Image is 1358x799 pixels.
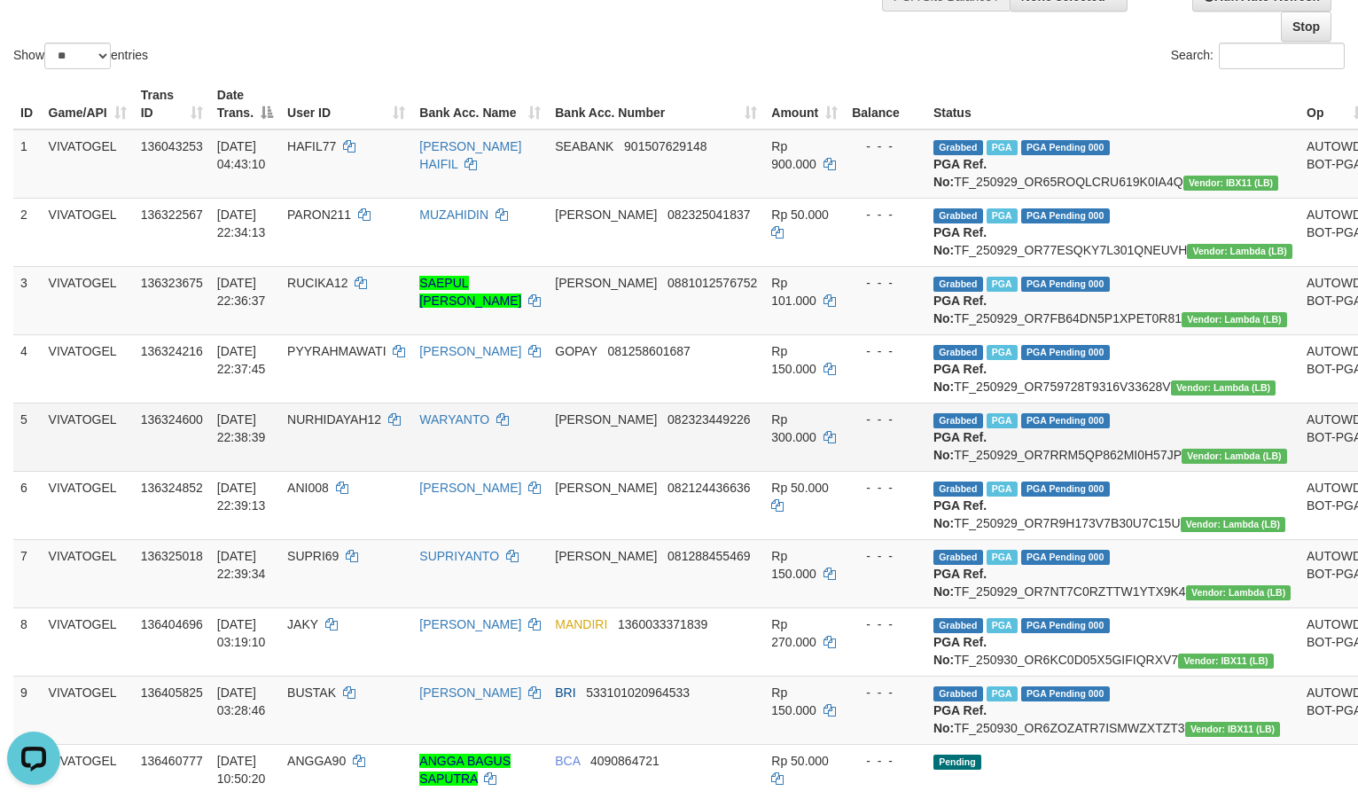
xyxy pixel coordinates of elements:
[1171,43,1345,69] label: Search:
[13,471,42,539] td: 6
[217,208,266,239] span: [DATE] 22:34:13
[555,481,657,495] span: [PERSON_NAME]
[141,481,203,495] span: 136324852
[7,7,60,60] button: Open LiveChat chat widget
[987,345,1018,360] span: Marked by bttrenal
[13,79,42,129] th: ID
[42,198,134,266] td: VIVATOGEL
[933,703,987,735] b: PGA Ref. No:
[771,412,816,444] span: Rp 300.000
[926,676,1299,744] td: TF_250930_OR6ZOZATR7ISMWZXTZT3
[933,635,987,667] b: PGA Ref. No:
[926,471,1299,539] td: TF_250929_OR7R9H173V7B30U7C15U
[933,208,983,223] span: Grabbed
[13,676,42,744] td: 9
[42,471,134,539] td: VIVATOGEL
[667,276,757,290] span: Copy 0881012576752 to clipboard
[287,617,318,631] span: JAKY
[217,549,266,581] span: [DATE] 22:39:34
[933,294,987,325] b: PGA Ref. No:
[42,607,134,676] td: VIVATOGEL
[933,225,987,257] b: PGA Ref. No:
[852,137,919,155] div: - - -
[280,79,412,129] th: User ID: activate to sort column ascending
[287,412,381,427] span: NURHIDAYAH12
[1021,277,1110,292] span: PGA Pending
[1021,482,1110,497] span: PGA Pending
[852,342,919,360] div: - - -
[933,140,983,155] span: Grabbed
[987,140,1018,155] span: Marked by bttarif
[1021,550,1110,565] span: PGA Pending
[419,617,521,631] a: [PERSON_NAME]
[13,403,42,471] td: 5
[555,617,607,631] span: MANDIRI
[933,413,983,428] span: Grabbed
[412,79,548,129] th: Bank Acc. Name: activate to sort column ascending
[926,539,1299,607] td: TF_250929_OR7NT7C0RZTTW1YTX9K4
[555,412,657,427] span: [PERSON_NAME]
[217,412,266,444] span: [DATE] 22:38:39
[987,277,1018,292] span: Marked by bttrenal
[42,676,134,744] td: VIVATOGEL
[134,79,210,129] th: Trans ID: activate to sort column ascending
[287,549,339,563] span: SUPRI69
[987,482,1018,497] span: Marked by bttrenal
[667,481,750,495] span: Copy 082124436636 to clipboard
[852,206,919,223] div: - - -
[555,139,613,153] span: SEABANK
[1021,140,1110,155] span: PGA Pending
[1281,12,1331,42] a: Stop
[210,79,280,129] th: Date Trans.: activate to sort column descending
[624,139,706,153] span: Copy 901507629148 to clipboard
[771,481,829,495] span: Rp 50.000
[42,539,134,607] td: VIVATOGEL
[771,139,816,171] span: Rp 900.000
[13,43,148,69] label: Show entries
[555,754,580,768] span: BCA
[419,208,488,222] a: MUZAHIDIN
[1021,345,1110,360] span: PGA Pending
[555,549,657,563] span: [PERSON_NAME]
[1182,449,1287,464] span: Vendor URL: https://dashboard.q2checkout.com/secure
[217,344,266,376] span: [DATE] 22:37:45
[419,139,521,171] a: [PERSON_NAME] HAIFIL
[141,208,203,222] span: 136322567
[1219,43,1345,69] input: Search:
[141,549,203,563] span: 136325018
[852,479,919,497] div: - - -
[555,276,657,290] span: [PERSON_NAME]
[1182,312,1287,327] span: Vendor URL: https://dashboard.q2checkout.com/secure
[419,412,489,427] a: WARYANTO
[1185,722,1281,737] span: Vendor URL: https://dashboard.q2checkout.com/secure
[926,403,1299,471] td: TF_250929_OR7RRM5QP862MI0H57JP
[555,685,575,700] span: BRI
[771,344,816,376] span: Rp 150.000
[217,276,266,308] span: [DATE] 22:36:37
[13,198,42,266] td: 2
[287,344,386,358] span: PYYRAHMAWATI
[419,549,499,563] a: SUPRIYANTO
[141,139,203,153] span: 136043253
[13,266,42,334] td: 3
[141,344,203,358] span: 136324216
[933,430,987,462] b: PGA Ref. No:
[933,618,983,633] span: Grabbed
[926,79,1299,129] th: Status
[926,198,1299,266] td: TF_250929_OR77ESQKY7L301QNEUVH
[548,79,764,129] th: Bank Acc. Number: activate to sort column ascending
[1021,208,1110,223] span: PGA Pending
[419,754,511,786] a: ANGGA BAGUS SAPUTRA
[987,208,1018,223] span: Marked by bttrenal
[1021,413,1110,428] span: PGA Pending
[667,549,750,563] span: Copy 081288455469 to clipboard
[13,539,42,607] td: 7
[926,129,1299,199] td: TF_250929_OR65ROQLCRU619K0IA4Q
[926,334,1299,403] td: TF_250929_OR759728T9316V33628V
[287,276,347,290] span: RUCIKA12
[667,412,750,427] span: Copy 082323449226 to clipboard
[1021,686,1110,701] span: PGA Pending
[217,617,266,649] span: [DATE] 03:19:10
[217,139,266,171] span: [DATE] 04:43:10
[42,129,134,199] td: VIVATOGEL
